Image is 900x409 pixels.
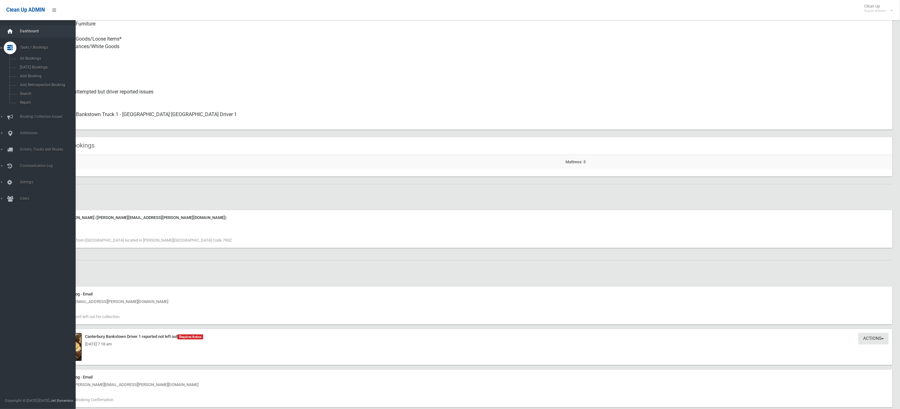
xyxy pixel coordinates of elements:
[44,397,113,402] span: Booked Clean Up Booking Confirmation
[18,92,77,96] span: Search
[50,118,887,126] small: Assigned To
[44,238,232,243] span: On site collection from [GEOGRAPHIC_DATA] located in [PERSON_NAME][GEOGRAPHIC_DATA] Code 790Z
[44,214,889,221] div: Note from [PERSON_NAME] ([PERSON_NAME][EMAIL_ADDRESS][PERSON_NAME][DOMAIN_NAME])
[44,221,889,229] div: [DATE] 1:54 pm
[6,7,45,13] span: Clean Up ADMIN
[50,50,887,58] small: Items
[18,74,77,78] span: Add Booking
[50,73,887,81] small: Oversized
[44,314,120,319] span: Your Clean-Up wasn't left out for collection.
[18,115,83,119] span: Booking Collection Issues
[28,268,892,276] h2: History
[44,340,889,348] div: [DATE] 7:18 am
[18,164,83,168] span: Communication Log
[18,196,83,201] span: Users
[18,29,83,33] span: Dashboard
[44,381,889,389] div: [DATE] 2:35 pm - [PERSON_NAME][EMAIL_ADDRESS][PERSON_NAME][DOMAIN_NAME]
[28,192,892,200] h2: Notes
[50,62,887,84] div: No
[44,333,889,340] div: Canterbury Bankstown Driver 1 reported not left out
[858,333,889,345] button: Actions
[563,155,892,169] td: Mattress: 3
[44,290,889,298] div: Communication Log - Email
[18,65,77,70] span: [DATE] Bookings
[44,373,889,381] div: Communication Log - Email
[50,107,887,130] div: Canterbury Bankstown Truck 1 - [GEOGRAPHIC_DATA] [GEOGRAPHIC_DATA] Driver 1
[18,180,83,184] span: Settings
[44,298,889,305] div: [DATE] 7:18 am - [EMAIL_ADDRESS][PERSON_NAME][DOMAIN_NAME]
[861,4,892,13] span: Clean Up
[18,56,77,61] span: All Bookings
[5,398,49,403] span: Copyright © [DATE]-[DATE]
[864,8,886,13] small: Super Admin
[18,131,83,135] span: Addresses
[50,398,73,403] strong: Jet Dynamics
[18,45,83,50] span: Tasks / Bookings
[50,16,887,62] div: Household Furniture Electronics Household Goods/Loose Items* Metal Appliances/White Goods
[177,334,203,339] span: Requires Action
[18,100,77,105] span: Report
[50,96,887,103] small: Status
[18,83,77,87] span: Add Retrospective Booking
[18,147,83,152] span: Drivers, Trucks and Routes
[50,84,887,107] div: Collection attempted but driver reported issues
